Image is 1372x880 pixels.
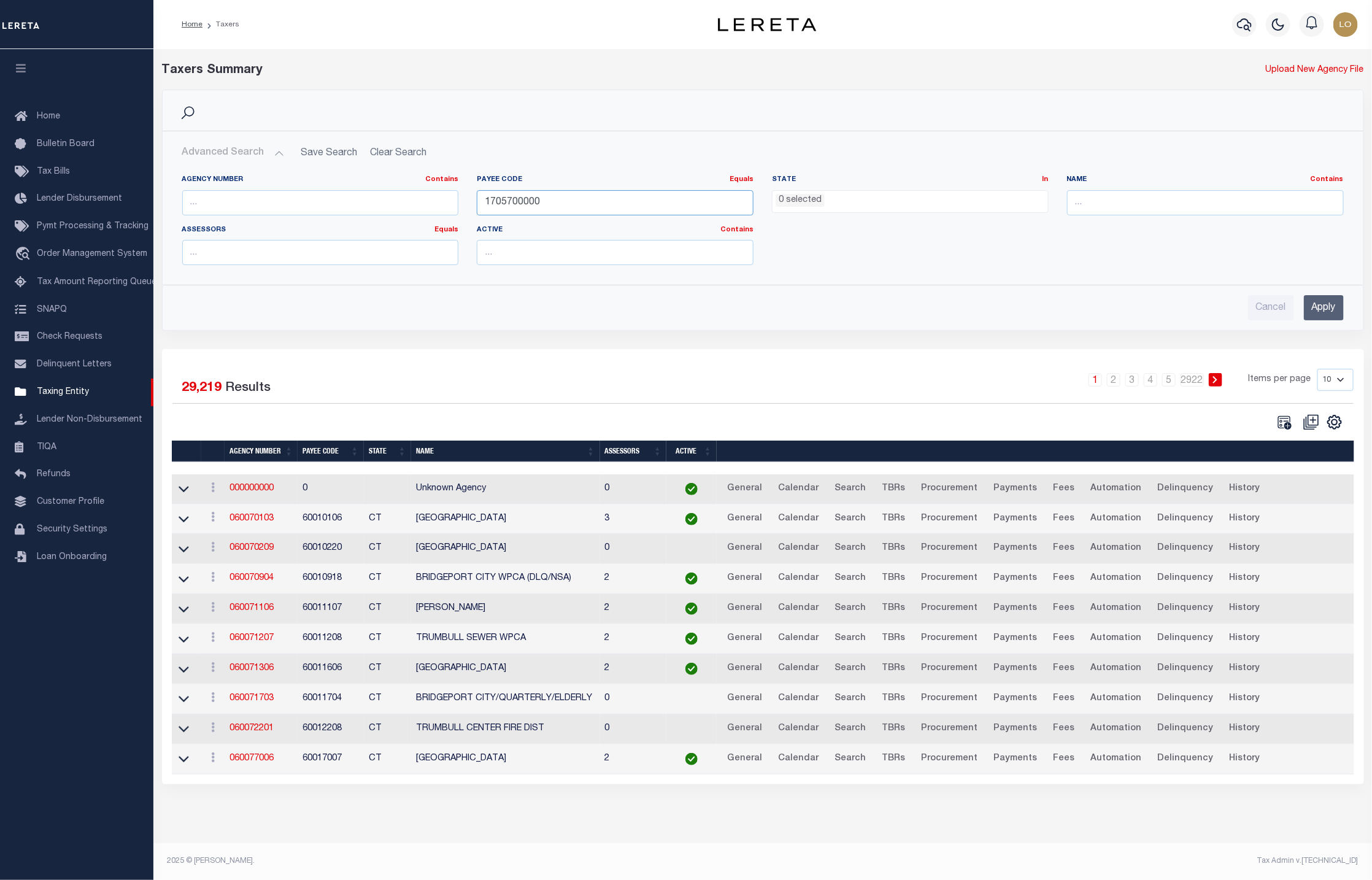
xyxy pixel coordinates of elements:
[364,684,411,714] td: CT
[1224,689,1265,709] a: History
[411,744,600,774] td: [GEOGRAPHIC_DATA]
[988,689,1042,709] a: Payments
[37,525,107,534] span: Security Settings
[1085,509,1147,529] a: Automation
[1224,629,1265,649] a: History
[773,659,824,679] a: Calendar
[425,176,458,183] a: Contains
[182,382,222,395] span: 29,219
[1333,12,1358,37] img: svg+xml;base64,PHN2ZyB4bWxucz0iaHR0cDovL3d3dy53My5vcmcvMjAwMC9zdmciIHBvaW50ZXItZXZlbnRzPSJub25lIi...
[988,569,1042,589] a: Payments
[876,599,911,619] a: TBRs
[915,599,983,619] a: Procurement
[722,509,768,529] a: General
[1085,539,1147,558] a: Automation
[773,569,824,589] a: Calendar
[988,659,1042,679] a: Payments
[411,654,600,684] td: [GEOGRAPHIC_DATA]
[600,564,667,594] td: 2
[666,441,717,462] th: Active: activate to sort column ascending
[477,240,753,265] input: ...
[876,509,911,529] a: TBRs
[229,574,274,582] a: 060070904
[1085,749,1147,769] a: Automation
[1249,373,1311,387] span: Items per page
[915,569,983,589] a: Procurement
[876,479,911,499] a: TBRs
[988,479,1042,499] a: Payments
[1224,539,1265,558] a: History
[477,175,753,185] label: Payee Code
[1248,295,1294,320] input: Cancel
[1224,479,1265,499] a: History
[915,509,983,529] a: Procurement
[1224,599,1265,619] a: History
[685,573,698,585] img: check-icon-green.svg
[37,333,102,341] span: Check Requests
[37,442,56,451] span: TIQA
[1224,749,1265,769] a: History
[298,744,363,774] td: 60017007
[722,719,768,739] a: General
[600,714,667,744] td: 0
[1224,569,1265,589] a: History
[364,744,411,774] td: CT
[685,513,698,525] img: check-icon-green.svg
[229,664,274,673] a: 060071306
[1152,689,1219,709] a: Delinquency
[37,278,156,287] span: Tax Amount Reporting Queue
[37,222,148,231] span: Pymt Processing & Tracking
[685,753,698,765] img: check-icon-green.svg
[298,714,363,744] td: 60012208
[1047,479,1080,499] a: Fees
[988,749,1042,769] a: Payments
[182,21,202,28] a: Home
[1047,539,1080,558] a: Fees
[773,539,824,558] a: Calendar
[829,509,871,529] a: Search
[722,749,768,769] a: General
[1047,719,1080,739] a: Fees
[37,112,60,121] span: Home
[298,564,363,594] td: 60010918
[915,719,983,739] a: Procurement
[1047,509,1080,529] a: Fees
[411,594,600,624] td: [PERSON_NAME]
[226,379,271,398] label: Results
[477,225,753,236] label: Active
[600,474,667,504] td: 0
[37,250,147,258] span: Order Management System
[600,594,667,624] td: 2
[600,684,667,714] td: 0
[37,195,122,203] span: Lender Disbursement
[1152,719,1219,739] a: Delinquency
[1042,176,1049,183] a: In
[773,719,824,739] a: Calendar
[37,388,89,396] span: Taxing Entity
[1224,659,1265,679] a: History
[600,654,667,684] td: 2
[229,724,274,733] a: 060072201
[988,629,1042,649] a: Payments
[876,689,911,709] a: TBRs
[37,470,71,479] span: Refunds
[1085,719,1147,739] a: Automation
[1085,569,1147,589] a: Automation
[1085,599,1147,619] a: Automation
[37,415,142,424] span: Lender Non-Disbursement
[229,484,274,493] a: 000000000
[722,569,768,589] a: General
[829,539,871,558] a: Search
[1162,373,1176,387] a: 5
[773,479,824,499] a: Calendar
[298,684,363,714] td: 60011704
[722,599,768,619] a: General
[37,305,67,314] span: SNAPQ
[1047,659,1080,679] a: Fees
[730,176,753,183] a: Equals
[829,749,871,769] a: Search
[411,534,600,564] td: [GEOGRAPHIC_DATA]
[600,744,667,774] td: 2
[1085,659,1147,679] a: Automation
[915,659,983,679] a: Procurement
